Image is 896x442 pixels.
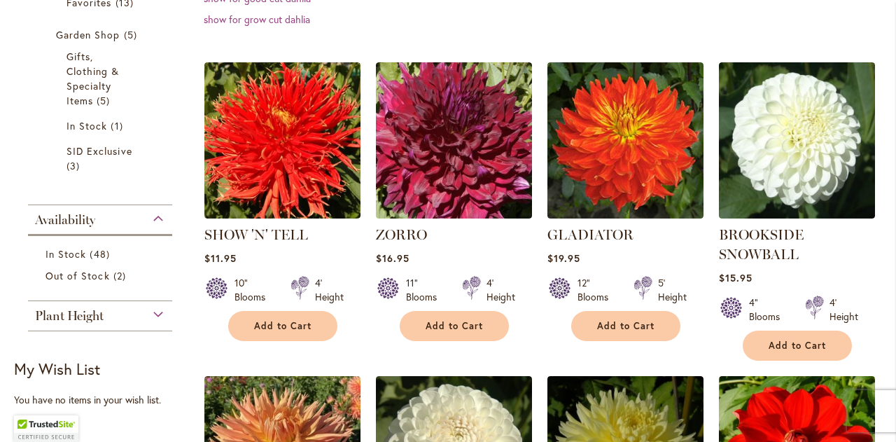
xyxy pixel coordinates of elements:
[743,331,852,361] button: Add to Cart
[56,27,148,42] a: Garden Shop
[577,276,617,304] div: 12" Blooms
[719,271,752,284] span: $15.95
[45,247,158,261] a: In Stock 48
[45,269,110,282] span: Out of Stock
[113,268,129,283] span: 2
[66,144,137,173] a: SID Exclusive
[111,118,126,133] span: 1
[547,226,633,243] a: GLADIATOR
[597,320,654,332] span: Add to Cart
[66,49,137,108] a: Gifts, Clothing &amp; Specialty Items
[400,311,509,341] button: Add to Cart
[204,13,310,26] a: show for grow cut dahlia
[66,144,132,158] span: SID Exclusive
[769,340,826,352] span: Add to Cart
[406,276,445,304] div: 11" Blooms
[66,118,137,133] a: In Stock
[14,393,195,407] div: You have no items in your wish list.
[376,62,532,219] img: Zorro
[376,208,532,221] a: Zorro
[829,296,858,324] div: 4' Height
[486,276,515,304] div: 4' Height
[658,276,687,304] div: 5' Height
[254,320,311,332] span: Add to Cart
[10,392,50,431] iframe: Launch Accessibility Center
[376,226,427,243] a: ZORRO
[719,226,804,263] a: BROOKSIDE SNOWBALL
[97,93,113,108] span: 5
[315,276,344,304] div: 4' Height
[66,50,120,107] span: Gifts, Clothing & Specialty Items
[204,226,308,243] a: SHOW 'N' TELL
[56,28,120,41] span: Garden Shop
[234,276,274,304] div: 10" Blooms
[228,311,337,341] button: Add to Cart
[66,119,107,132] span: In Stock
[547,62,703,219] img: Gladiator
[35,212,95,228] span: Availability
[426,320,483,332] span: Add to Cart
[204,208,360,221] a: SHOW 'N' TELL
[376,251,409,265] span: $16.95
[749,296,788,324] div: 4" Blooms
[547,251,580,265] span: $19.95
[14,359,100,379] strong: My Wish List
[45,268,158,283] a: Out of Stock 2
[66,158,83,173] span: 3
[45,247,86,261] span: In Stock
[204,62,360,219] img: SHOW 'N' TELL
[547,208,703,221] a: Gladiator
[90,247,113,261] span: 48
[571,311,680,341] button: Add to Cart
[719,62,875,219] img: BROOKSIDE SNOWBALL
[204,251,237,265] span: $11.95
[35,308,104,324] span: Plant Height
[719,208,875,221] a: BROOKSIDE SNOWBALL
[124,27,141,42] span: 5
